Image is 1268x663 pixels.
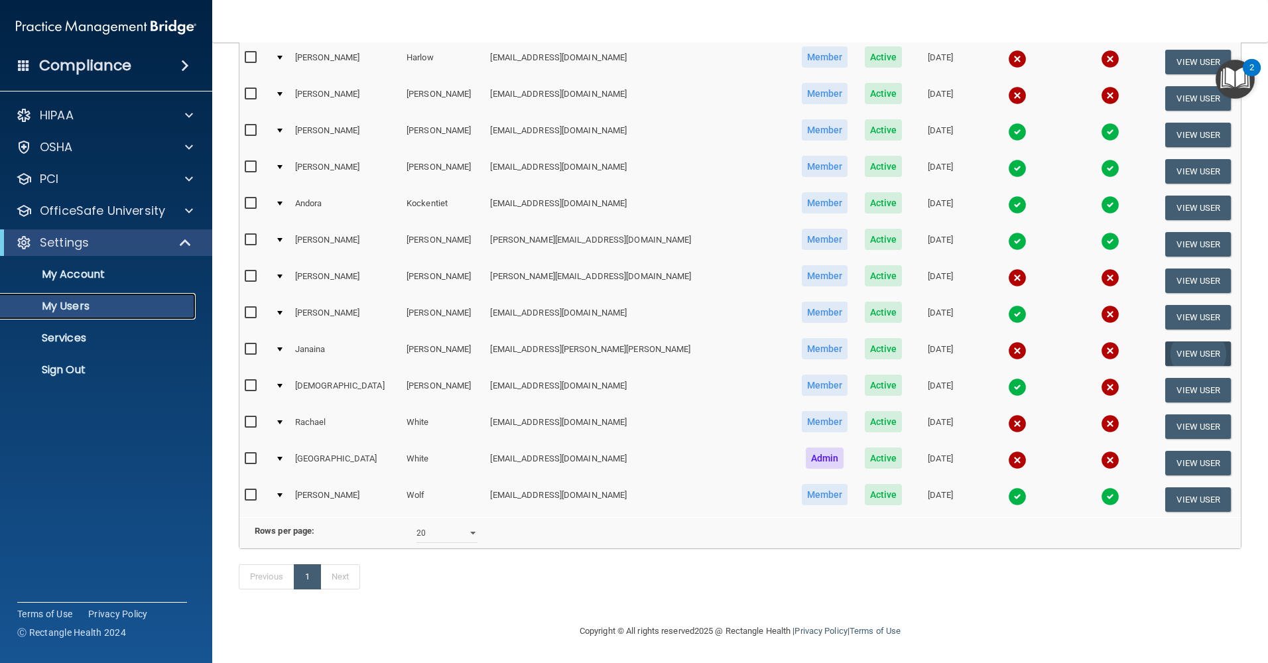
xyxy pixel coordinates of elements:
[802,83,848,104] span: Member
[485,299,792,335] td: [EMAIL_ADDRESS][DOMAIN_NAME]
[1165,341,1231,366] button: View User
[1165,232,1231,257] button: View User
[910,44,970,80] td: [DATE]
[802,229,848,250] span: Member
[910,299,970,335] td: [DATE]
[865,484,903,505] span: Active
[1008,232,1027,251] img: tick.e7d51cea.svg
[40,171,58,187] p: PCI
[40,139,73,155] p: OSHA
[17,626,126,639] span: Ⓒ Rectangle Health 2024
[1008,50,1027,68] img: cross.ca9f0e7f.svg
[1101,50,1119,68] img: cross.ca9f0e7f.svg
[485,80,792,117] td: [EMAIL_ADDRESS][DOMAIN_NAME]
[1216,60,1255,99] button: Open Resource Center, 2 new notifications
[290,263,401,299] td: [PERSON_NAME]
[1008,159,1027,178] img: tick.e7d51cea.svg
[40,107,74,123] p: HIPAA
[9,268,190,281] p: My Account
[401,335,485,372] td: [PERSON_NAME]
[1008,378,1027,396] img: tick.e7d51cea.svg
[1101,86,1119,105] img: cross.ca9f0e7f.svg
[1101,378,1119,396] img: cross.ca9f0e7f.svg
[16,139,193,155] a: OSHA
[1008,487,1027,506] img: tick.e7d51cea.svg
[17,607,72,621] a: Terms of Use
[16,203,193,219] a: OfficeSafe University
[290,335,401,372] td: Janaina
[1008,414,1027,433] img: cross.ca9f0e7f.svg
[40,235,89,251] p: Settings
[485,335,792,372] td: [EMAIL_ADDRESS][PERSON_NAME][PERSON_NAME]
[401,117,485,153] td: [PERSON_NAME]
[865,265,903,286] span: Active
[1165,123,1231,147] button: View User
[910,263,970,299] td: [DATE]
[485,190,792,226] td: [EMAIL_ADDRESS][DOMAIN_NAME]
[320,564,360,589] a: Next
[865,46,903,68] span: Active
[1249,68,1254,85] div: 2
[1101,159,1119,178] img: tick.e7d51cea.svg
[255,526,314,536] b: Rows per page:
[1165,50,1231,74] button: View User
[1165,196,1231,220] button: View User
[498,610,982,652] div: Copyright © All rights reserved 2025 @ Rectangle Health | |
[485,445,792,481] td: [EMAIL_ADDRESS][DOMAIN_NAME]
[9,300,190,313] p: My Users
[802,192,848,213] span: Member
[802,265,848,286] span: Member
[802,119,848,141] span: Member
[1165,269,1231,293] button: View User
[290,299,401,335] td: [PERSON_NAME]
[1101,487,1119,506] img: tick.e7d51cea.svg
[802,375,848,396] span: Member
[290,44,401,80] td: [PERSON_NAME]
[865,338,903,359] span: Active
[1101,196,1119,214] img: tick.e7d51cea.svg
[401,80,485,117] td: [PERSON_NAME]
[1165,86,1231,111] button: View User
[910,408,970,445] td: [DATE]
[485,153,792,190] td: [EMAIL_ADDRESS][DOMAIN_NAME]
[910,372,970,408] td: [DATE]
[1101,414,1119,433] img: cross.ca9f0e7f.svg
[16,107,193,123] a: HIPAA
[290,153,401,190] td: [PERSON_NAME]
[1165,159,1231,184] button: View User
[910,153,970,190] td: [DATE]
[1008,305,1027,324] img: tick.e7d51cea.svg
[806,448,844,469] span: Admin
[910,481,970,517] td: [DATE]
[290,481,401,517] td: [PERSON_NAME]
[290,408,401,445] td: Rachael
[16,235,192,251] a: Settings
[294,564,321,589] a: 1
[910,190,970,226] td: [DATE]
[401,190,485,226] td: Kockentiet
[485,263,792,299] td: [PERSON_NAME][EMAIL_ADDRESS][DOMAIN_NAME]
[1165,414,1231,439] button: View User
[401,408,485,445] td: White
[40,203,165,219] p: OfficeSafe University
[1165,451,1231,475] button: View User
[802,484,848,505] span: Member
[1101,341,1119,360] img: cross.ca9f0e7f.svg
[9,363,190,377] p: Sign Out
[1165,378,1231,402] button: View User
[1165,305,1231,330] button: View User
[865,83,903,104] span: Active
[865,302,903,323] span: Active
[485,372,792,408] td: [EMAIL_ADDRESS][DOMAIN_NAME]
[802,338,848,359] span: Member
[910,117,970,153] td: [DATE]
[865,229,903,250] span: Active
[16,171,193,187] a: PCI
[1008,341,1027,360] img: cross.ca9f0e7f.svg
[802,156,848,177] span: Member
[1039,569,1252,622] iframe: Drift Widget Chat Controller
[1101,305,1119,324] img: cross.ca9f0e7f.svg
[1008,123,1027,141] img: tick.e7d51cea.svg
[910,80,970,117] td: [DATE]
[485,408,792,445] td: [EMAIL_ADDRESS][DOMAIN_NAME]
